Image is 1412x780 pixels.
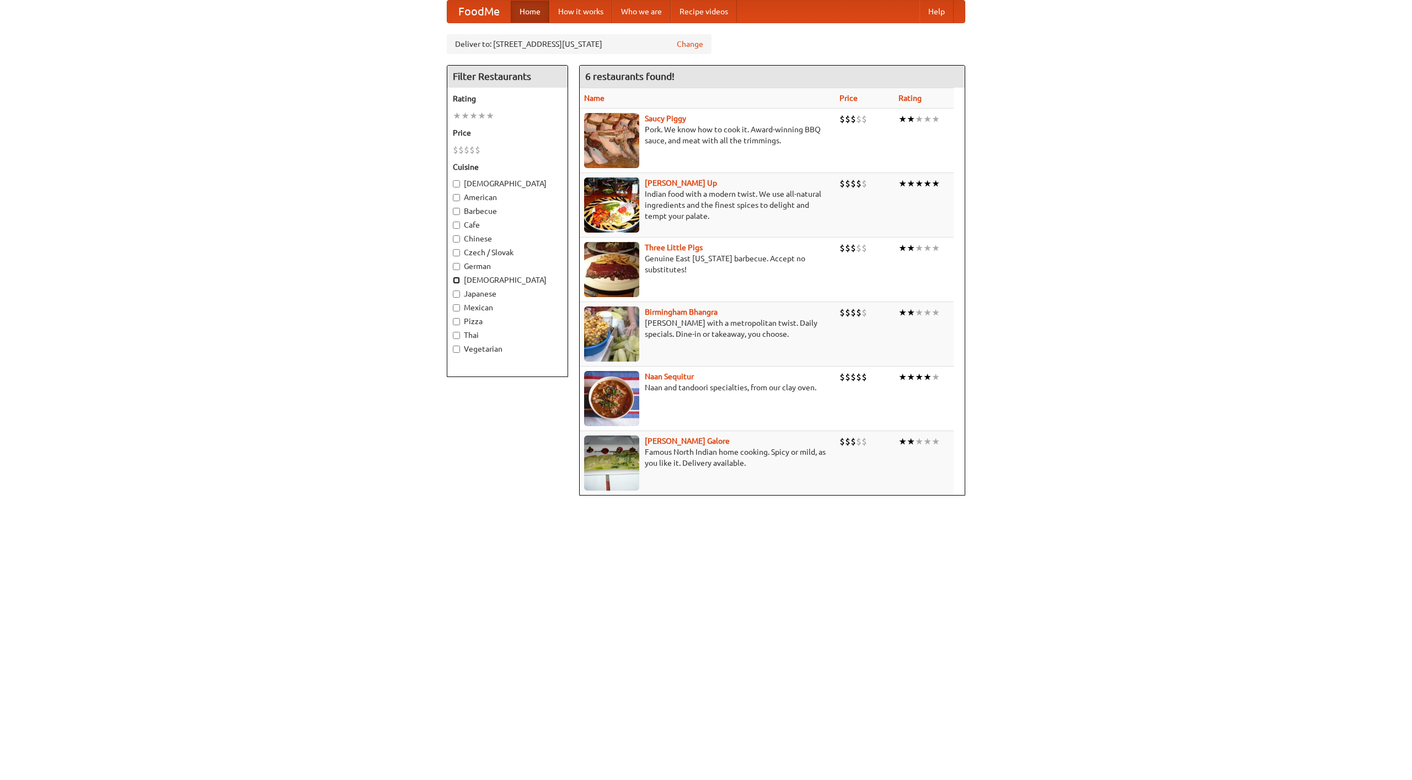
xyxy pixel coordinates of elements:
[839,113,845,125] li: $
[612,1,671,23] a: Who we are
[645,308,718,316] a: Birmingham Bhangra
[453,302,562,313] label: Mexican
[915,242,923,254] li: ★
[907,242,915,254] li: ★
[932,306,940,319] li: ★
[856,435,862,448] li: $
[584,113,639,168] img: saucy.jpg
[839,435,845,448] li: $
[907,435,915,448] li: ★
[915,113,923,125] li: ★
[453,291,460,298] input: Japanese
[549,1,612,23] a: How it works
[478,110,486,122] li: ★
[447,1,511,23] a: FoodMe
[898,371,907,383] li: ★
[862,113,867,125] li: $
[453,330,562,341] label: Thai
[907,371,915,383] li: ★
[453,343,562,354] label: Vegetarian
[856,113,862,125] li: $
[453,222,460,229] input: Cafe
[839,177,845,190] li: $
[845,306,851,319] li: $
[645,437,730,445] a: [PERSON_NAME] Galore
[932,113,940,125] li: ★
[584,306,639,362] img: bhangra.jpg
[584,242,639,297] img: littlepigs.jpg
[584,318,831,340] p: [PERSON_NAME] with a metropolitan twist. Daily specials. Dine-in or takeaway, you choose.
[584,94,605,103] a: Name
[645,179,717,187] a: [PERSON_NAME] Up
[845,177,851,190] li: $
[898,242,907,254] li: ★
[453,178,562,189] label: [DEMOGRAPHIC_DATA]
[923,435,932,448] li: ★
[453,288,562,299] label: Japanese
[447,34,712,54] div: Deliver to: [STREET_ADDRESS][US_STATE]
[453,93,562,104] h5: Rating
[898,435,907,448] li: ★
[645,243,703,252] b: Three Little Pigs
[845,435,851,448] li: $
[584,435,639,491] img: currygalore.jpg
[671,1,737,23] a: Recipe videos
[584,124,831,146] p: Pork. We know how to cook it. Award-winning BBQ sauce, and meat with all the trimmings.
[453,277,460,284] input: [DEMOGRAPHIC_DATA]
[453,275,562,286] label: [DEMOGRAPHIC_DATA]
[932,371,940,383] li: ★
[486,110,494,122] li: ★
[453,180,460,187] input: [DEMOGRAPHIC_DATA]
[453,219,562,230] label: Cafe
[677,39,703,50] a: Change
[898,306,907,319] li: ★
[453,249,460,256] input: Czech / Slovak
[856,242,862,254] li: $
[453,263,460,270] input: German
[923,371,932,383] li: ★
[453,316,562,327] label: Pizza
[923,113,932,125] li: ★
[915,435,923,448] li: ★
[453,247,562,258] label: Czech / Slovak
[585,71,675,82] ng-pluralize: 6 restaurants found!
[915,177,923,190] li: ★
[584,371,639,426] img: naansequitur.jpg
[453,208,460,215] input: Barbecue
[915,371,923,383] li: ★
[453,346,460,353] input: Vegetarian
[851,371,856,383] li: $
[923,306,932,319] li: ★
[923,177,932,190] li: ★
[469,110,478,122] li: ★
[862,177,867,190] li: $
[645,114,686,123] a: Saucy Piggy
[475,144,480,156] li: $
[453,261,562,272] label: German
[862,242,867,254] li: $
[851,113,856,125] li: $
[453,144,458,156] li: $
[584,382,831,393] p: Naan and tandoori specialties, from our clay oven.
[845,113,851,125] li: $
[845,371,851,383] li: $
[839,94,858,103] a: Price
[898,113,907,125] li: ★
[898,177,907,190] li: ★
[932,435,940,448] li: ★
[907,113,915,125] li: ★
[453,110,461,122] li: ★
[464,144,469,156] li: $
[851,306,856,319] li: $
[839,306,845,319] li: $
[919,1,954,23] a: Help
[584,253,831,275] p: Genuine East [US_STATE] barbecue. Accept no substitutes!
[584,189,831,222] p: Indian food with a modern twist. We use all-natural ingredients and the finest spices to delight ...
[932,242,940,254] li: ★
[453,194,460,201] input: American
[453,206,562,217] label: Barbecue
